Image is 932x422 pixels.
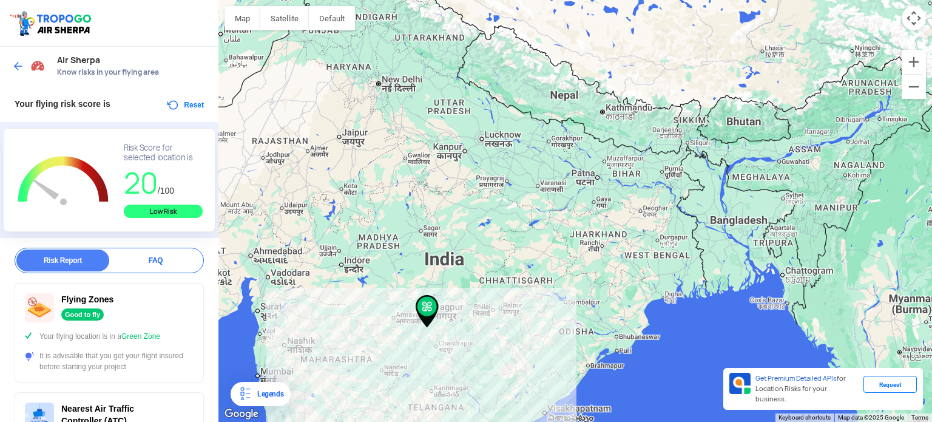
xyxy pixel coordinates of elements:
g: Chart [13,143,114,220]
div: Your flying location is in a [25,331,194,342]
button: Zoom in [902,50,926,74]
div: Good to fly [61,308,104,321]
span: /100 [158,186,174,196]
button: Show street map [225,6,260,30]
button: Zoom out [902,75,926,99]
img: ic_tgdronemaps.svg [9,9,95,37]
div: Risk Score for selected location is [124,143,203,163]
button: Map camera controls [902,6,926,30]
img: Legends [238,387,252,401]
div: Legends [252,387,283,401]
img: Premium APIs [729,373,751,394]
span: 20 [124,164,158,202]
img: ic_nofly.svg [25,293,54,322]
span: Your flying risk score is [15,99,110,109]
span: Flying Zones [61,294,113,304]
a: Open this area in Google Maps (opens a new window) [221,406,262,422]
div: FAQ [109,250,202,271]
span: Know risks in your flying area [57,67,206,77]
img: Risk Scores [30,58,45,73]
div: for Location Risks for your business. [751,373,863,405]
img: Google [221,406,262,422]
div: Request [863,376,917,393]
img: ic_arrow_back_blue.svg [12,60,24,72]
span: Map data ©2025 Google [838,414,904,421]
div: It is advisable that you get your flight insured before starting your project [25,350,194,372]
span: Green Zone [121,332,160,341]
span: Get Premium Detailed APIs [755,374,837,383]
button: Keyboard shortcuts [778,413,831,422]
button: Show satellite imagery [260,6,309,30]
button: Reset [166,98,204,112]
a: Terms [911,414,928,421]
div: Risk Report [16,250,109,271]
span: Air Sherpa [57,55,206,65]
div: Low Risk [124,205,203,218]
